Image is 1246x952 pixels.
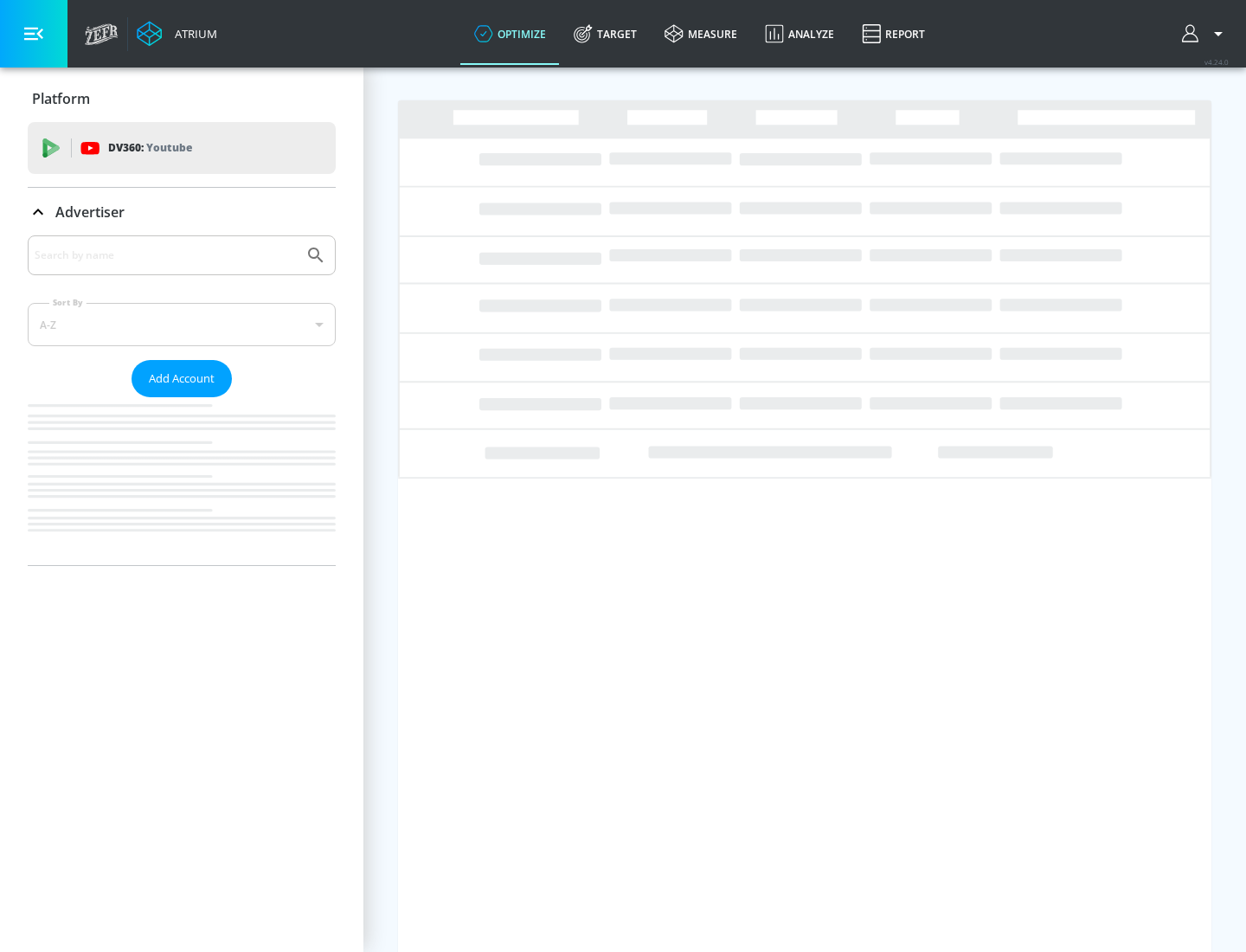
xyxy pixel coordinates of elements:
input: Search by name [35,244,297,267]
label: Sort By [49,297,87,308]
a: Analyze [751,3,848,65]
div: A-Z [28,303,336,346]
a: Target [560,3,651,65]
a: Report [848,3,939,65]
div: DV360: Youtube [28,122,336,174]
p: DV360: [108,138,192,158]
button: Add Account [132,360,232,397]
a: measure [651,3,751,65]
span: v 4.24.0 [1204,57,1229,67]
div: Atrium [168,26,217,42]
div: Advertiser [28,188,336,236]
div: Advertiser [28,235,336,565]
a: Atrium [137,21,217,47]
nav: list of Advertiser [28,397,336,565]
a: optimize [460,3,560,65]
div: Platform [28,74,336,123]
p: Youtube [146,138,192,157]
p: Platform [32,89,90,108]
span: Add Account [149,369,215,389]
p: Advertiser [55,203,125,222]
